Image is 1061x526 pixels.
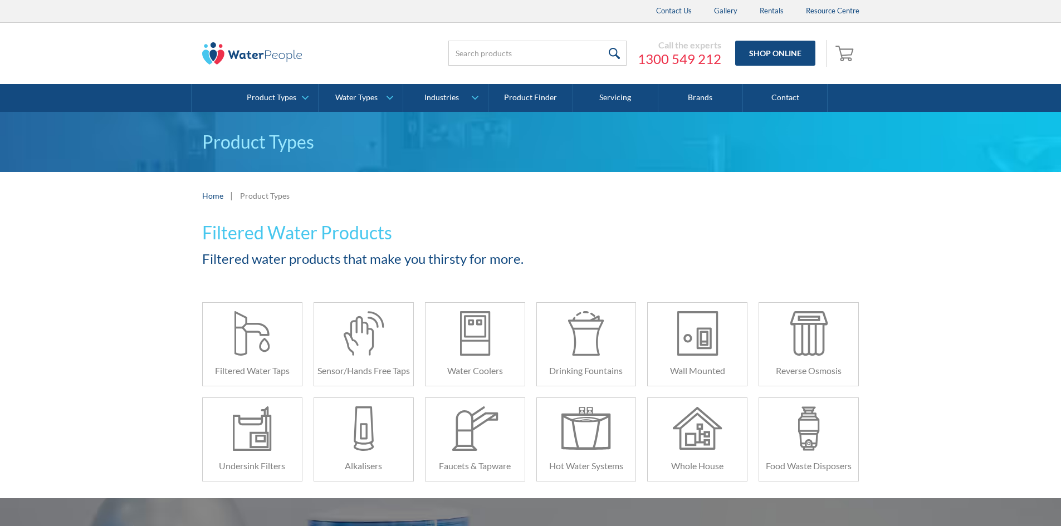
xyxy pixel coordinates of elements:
a: Water Coolers [425,302,525,386]
a: Industries [403,84,487,112]
h6: Reverse Osmosis [759,364,858,377]
a: Shop Online [735,41,815,66]
a: Filtered Water Taps [202,302,302,386]
h6: Water Coolers [426,364,525,377]
h6: Alkalisers [314,459,413,473]
input: Search products [448,41,627,66]
h6: Undersink Filters [203,459,302,473]
a: Whole House [647,397,747,481]
a: Food Waste Disposers [759,397,859,481]
h6: Sensor/Hands Free Taps [314,364,413,377]
div: | [229,189,234,202]
a: Water Types [319,84,403,112]
a: 1300 549 212 [638,51,721,67]
a: Hot Water Systems [536,397,637,481]
iframe: podium webchat widget bubble [972,470,1061,526]
h2: Filtered water products that make you thirsty for more. [202,249,637,269]
a: Alkalisers [314,397,414,481]
a: Drinking Fountains [536,302,637,386]
div: Product Types [247,93,296,102]
a: Product Types [234,84,318,112]
h6: Food Waste Disposers [759,459,858,473]
a: Wall Mounted [647,302,747,386]
h6: Whole House [648,459,747,473]
h6: Hot Water Systems [537,459,636,473]
div: Call the experts [638,40,721,51]
a: Faucets & Tapware [425,397,525,481]
p: Product Types [202,129,859,155]
h6: Faucets & Tapware [426,459,525,473]
a: Servicing [573,84,658,112]
h6: Filtered Water Taps [203,364,302,377]
h1: Filtered Water Products [202,219,637,246]
div: Product Types [240,190,290,201]
a: Undersink Filters [202,397,302,481]
a: Home [202,190,223,201]
a: Reverse Osmosis [759,302,859,386]
h6: Wall Mounted [648,364,747,377]
a: Product Finder [488,84,573,112]
img: The Water People [202,42,302,65]
img: shopping cart [835,44,857,62]
a: Open cart [833,40,859,67]
h6: Drinking Fountains [537,364,636,377]
div: Water Types [335,93,378,102]
a: Sensor/Hands Free Taps [314,302,414,386]
a: Contact [743,84,828,112]
div: Industries [424,93,459,102]
a: Brands [658,84,743,112]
